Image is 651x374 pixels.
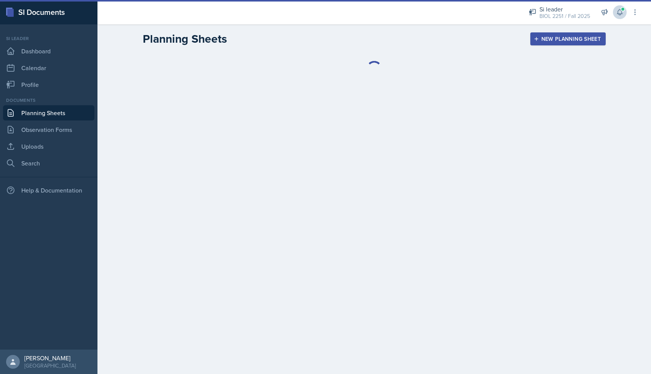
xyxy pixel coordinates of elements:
[3,156,94,171] a: Search
[24,362,76,369] div: [GEOGRAPHIC_DATA]
[3,43,94,59] a: Dashboard
[3,35,94,42] div: Si leader
[535,36,601,42] div: New Planning Sheet
[3,97,94,104] div: Documents
[3,105,94,120] a: Planning Sheets
[3,183,94,198] div: Help & Documentation
[143,32,227,46] h2: Planning Sheets
[3,139,94,154] a: Uploads
[539,12,590,20] div: BIOL 2251 / Fall 2025
[3,122,94,137] a: Observation Forms
[3,77,94,92] a: Profile
[530,32,606,45] button: New Planning Sheet
[24,354,76,362] div: [PERSON_NAME]
[539,5,590,14] div: Si leader
[3,60,94,75] a: Calendar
